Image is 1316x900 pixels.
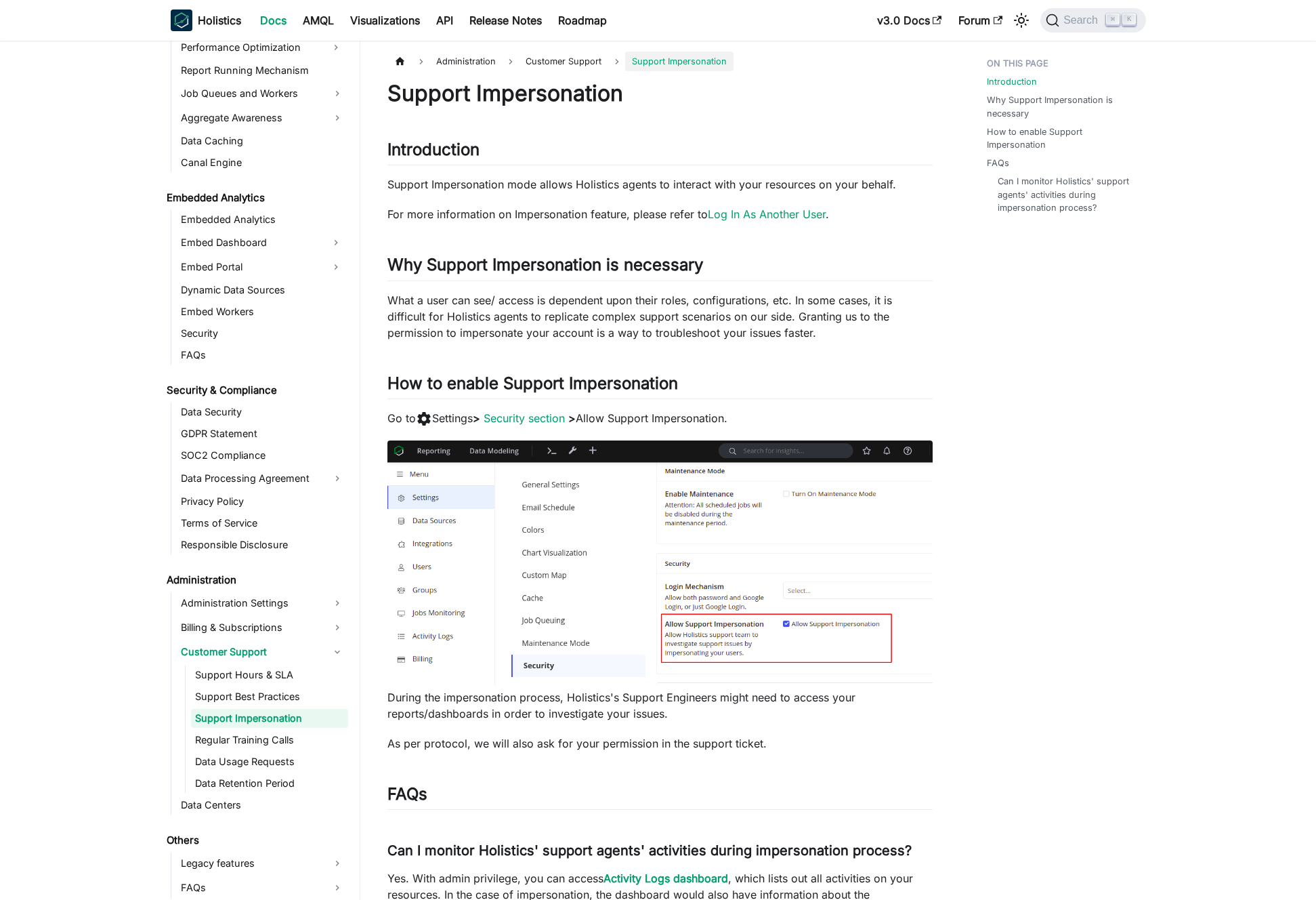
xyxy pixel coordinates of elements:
a: Forum [950,9,1011,31]
a: Visualizations [342,9,428,31]
a: SOC2 Compliance [177,446,348,465]
a: Aggregate Awareness [177,107,348,129]
strong: > [568,411,576,425]
button: Expand sidebar category 'Embed Dashboard' [324,232,348,253]
a: Introduction [987,75,1037,88]
a: Docs [252,9,295,31]
a: Security [177,324,348,343]
a: Embedded Analytics [177,210,348,229]
a: Embedded Analytics [163,188,348,207]
a: Support Hours & SLA [191,666,348,684]
a: v3.0 Docs [869,9,950,31]
a: Terms of Service [177,514,348,533]
a: Data Centers [177,796,348,815]
a: Roadmap [550,9,615,31]
b: Holistics [198,12,241,28]
a: HolisticsHolistics [171,9,241,31]
button: Switch between dark and light mode (currently light mode) [1011,9,1032,31]
a: Data Usage Requests [191,752,348,771]
a: Activity Logs dashboard [603,872,728,885]
span: Customer Support [519,52,608,71]
span: Administration [429,52,503,71]
span: Search [1059,14,1106,26]
a: Legacy features [177,853,348,874]
a: How to enable Support Impersonation [987,125,1138,151]
h2: Why Support Impersonation is necessary [387,255,933,281]
nav: Docs sidebar [157,41,360,900]
a: Regular Training Calls [191,731,348,750]
a: Data Retention Period [191,774,348,793]
a: AMQL [295,9,342,31]
a: Others [163,831,348,850]
a: Canal Engine [177,153,348,172]
a: FAQs [177,346,348,365]
h2: FAQs [387,784,933,810]
p: Go to Settings Allow Support Impersonation. [387,410,933,428]
a: Privacy Policy [177,492,348,511]
a: Security & Compliance [163,381,348,400]
h2: How to enable Support Impersonation [387,373,933,399]
h2: Introduction [387,140,933,165]
h3: Can I monitor Holistics' support agents' activities during impersonation process? [387,842,933,859]
kbd: K [1122,14,1136,26]
a: FAQs [987,157,1009,169]
button: Search (Command+K) [1040,8,1145,33]
span: settings [416,411,432,427]
a: Log In As Another User [708,207,826,221]
p: During the impersonation process, Holistics's Support Engineers might need to access your reports... [387,689,933,722]
a: Embed Workers [177,302,348,321]
a: Support Best Practices [191,687,348,706]
a: Can I monitor Holistics' support agents' activities during impersonation process? [998,175,1132,214]
a: Customer Support [177,641,348,663]
a: Data Security [177,403,348,422]
span: Support Impersonation [625,52,734,71]
a: Embed Portal [177,256,324,278]
p: What a user can see/ access is dependent upon their roles, configurations, etc. In some cases, it... [387,292,933,341]
a: API [428,9,461,31]
a: Embed Dashboard [177,232,324,253]
a: Report Running Mechanism [177,61,348,80]
a: Job Queues and Workers [177,83,348,104]
strong: > [473,411,480,425]
p: For more information on Impersonation feature, please refer to . [387,206,933,222]
a: Home page [387,52,413,71]
a: Performance Optimization [177,37,324,58]
a: Dynamic Data Sources [177,281,348,300]
button: Expand sidebar category 'Performance Optimization' [324,37,348,58]
a: Why Support Impersonation is necessary [987,94,1138,119]
kbd: ⌘ [1106,14,1120,26]
a: FAQs [177,877,348,899]
a: Data Caching [177,131,348,150]
nav: Breadcrumbs [387,52,933,71]
a: Billing & Subscriptions [177,617,348,638]
img: Holistics [171,9,192,31]
a: Security section [484,411,565,425]
p: As per protocol, we will also ask for your permission in the support ticket. [387,735,933,752]
a: Administration [163,571,348,590]
a: Data Processing Agreement [177,468,348,489]
p: Support Impersonation mode allows Holistics agents to interact with your resources on your behalf. [387,176,933,192]
a: Release Notes [461,9,550,31]
button: Expand sidebar category 'Embed Portal' [324,256,348,278]
a: Responsible Disclosure [177,535,348,554]
a: Support Impersonation [191,709,348,728]
h1: Support Impersonation [387,80,933,107]
a: Administration Settings [177,592,348,614]
a: GDPR Statement [177,424,348,443]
